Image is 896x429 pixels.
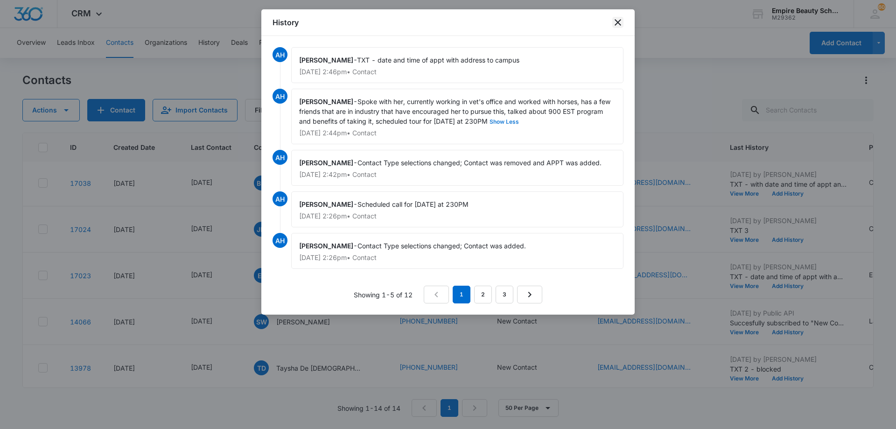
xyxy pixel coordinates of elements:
div: - [291,191,623,227]
button: Show Less [488,119,521,125]
span: AH [273,47,287,62]
p: [DATE] 2:44pm • Contact [299,130,616,136]
p: [DATE] 2:26pm • Contact [299,213,616,219]
div: - [291,47,623,83]
div: - [291,89,623,144]
em: 1 [453,286,470,303]
span: AH [273,233,287,248]
a: Page 2 [474,286,492,303]
h1: History [273,17,299,28]
span: [PERSON_NAME] [299,200,353,208]
a: Next Page [517,286,542,303]
p: Showing 1-5 of 12 [354,290,413,300]
span: AH [273,150,287,165]
div: - [291,233,623,269]
span: [PERSON_NAME] [299,159,353,167]
span: Spoke with her, currently working in vet's office and worked with horses, has a few friends that ... [299,98,612,125]
a: Page 3 [496,286,513,303]
span: AH [273,191,287,206]
span: [PERSON_NAME] [299,242,353,250]
span: AH [273,89,287,104]
span: Contact Type selections changed; Contact was removed and APPT was added. [357,159,602,167]
p: [DATE] 2:26pm • Contact [299,254,616,261]
p: [DATE] 2:42pm • Contact [299,171,616,178]
p: [DATE] 2:46pm • Contact [299,69,616,75]
span: Contact Type selections changed; Contact was added. [357,242,526,250]
nav: Pagination [424,286,542,303]
span: [PERSON_NAME] [299,56,353,64]
span: Scheduled call for [DATE] at 230PM [357,200,469,208]
div: - [291,150,623,186]
span: TXT - date and time of appt with address to campus [357,56,519,64]
button: close [612,17,623,28]
span: [PERSON_NAME] [299,98,353,105]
